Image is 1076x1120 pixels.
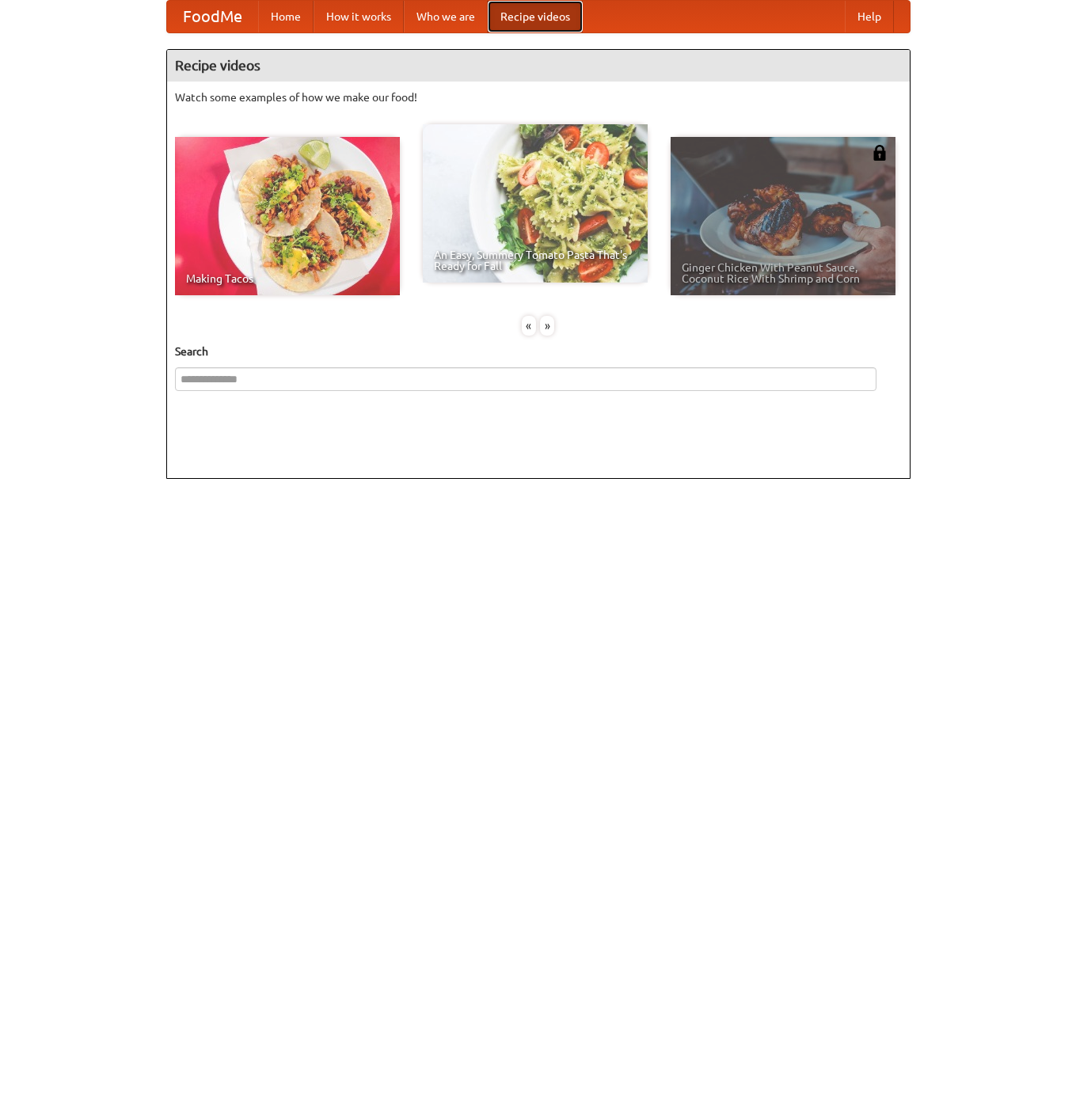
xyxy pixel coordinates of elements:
a: How it works [314,1,404,32]
a: FoodMe [167,1,258,32]
a: Who we are [404,1,488,32]
h4: Recipe videos [167,50,910,82]
span: An Easy, Summery Tomato Pasta That's Ready for Fall [434,249,637,271]
span: Making Tacos [186,273,389,284]
a: Help [845,1,894,32]
div: » [540,316,554,336]
a: Home [258,1,314,32]
h5: Search [175,344,902,359]
p: Watch some examples of how we make our food! [175,89,902,105]
img: 483408.png [872,145,888,161]
a: Recipe videos [488,1,583,32]
a: An Easy, Summery Tomato Pasta That's Ready for Fall [423,124,648,283]
div: « [522,316,536,336]
a: Making Tacos [175,137,400,295]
